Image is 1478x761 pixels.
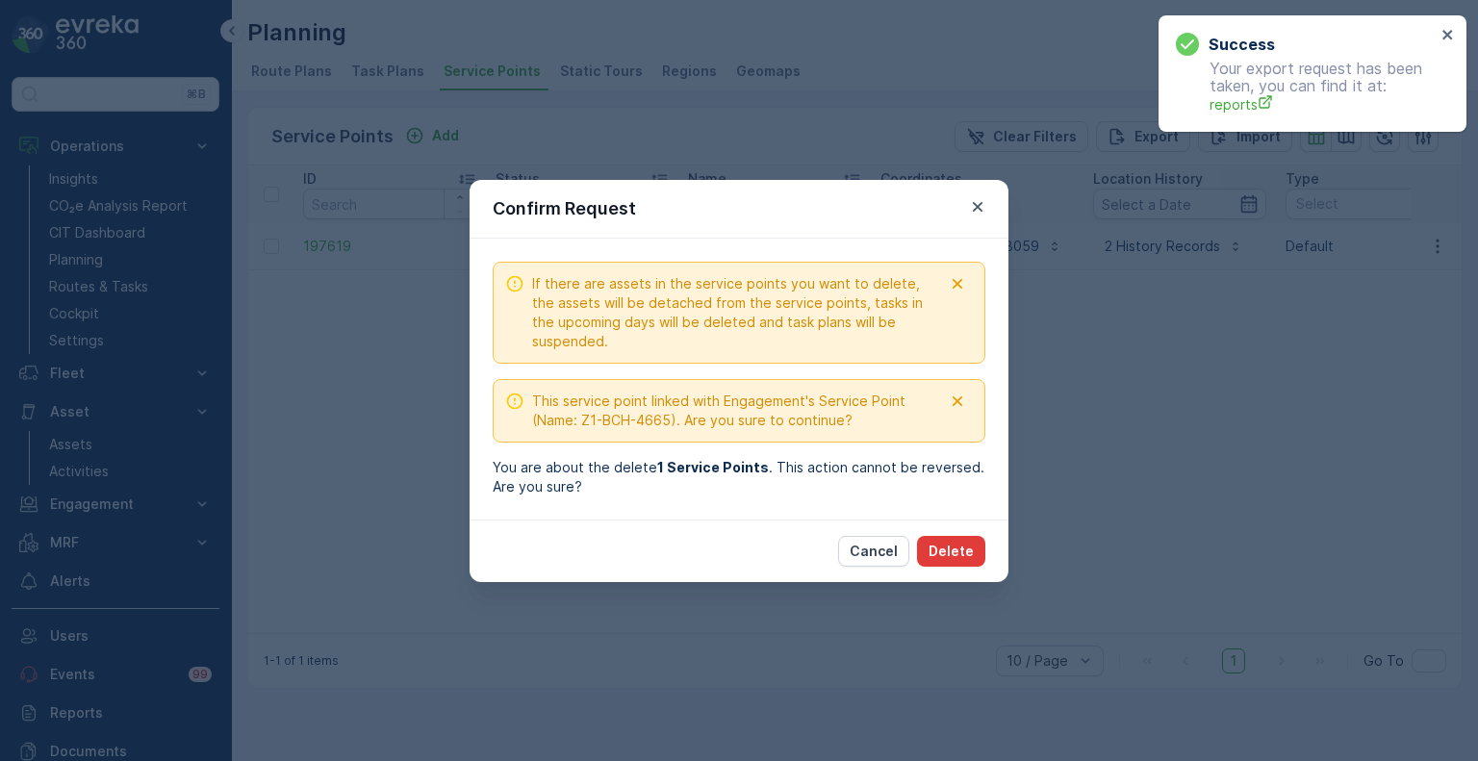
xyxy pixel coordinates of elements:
p: Your export request has been taken, you can find it at: [1176,60,1436,114]
button: Cancel [838,536,909,567]
span: This service point linked with Engagement's Service Point (Name: Z1-BCH-4665). Are you sure to co... [532,392,942,430]
a: reports [1210,94,1436,114]
h3: Success [1209,33,1275,56]
p: Confirm Request [493,195,636,222]
p: Cancel [850,542,898,561]
div: You are about the delete . This action cannot be reversed. Are you sure? [493,458,985,496]
button: Delete [917,536,985,567]
p: Delete [929,542,974,561]
span: If there are assets in the service points you want to delete, the assets will be detached from th... [532,274,942,351]
button: close [1441,27,1455,45]
b: 1 Service Points [657,459,769,475]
